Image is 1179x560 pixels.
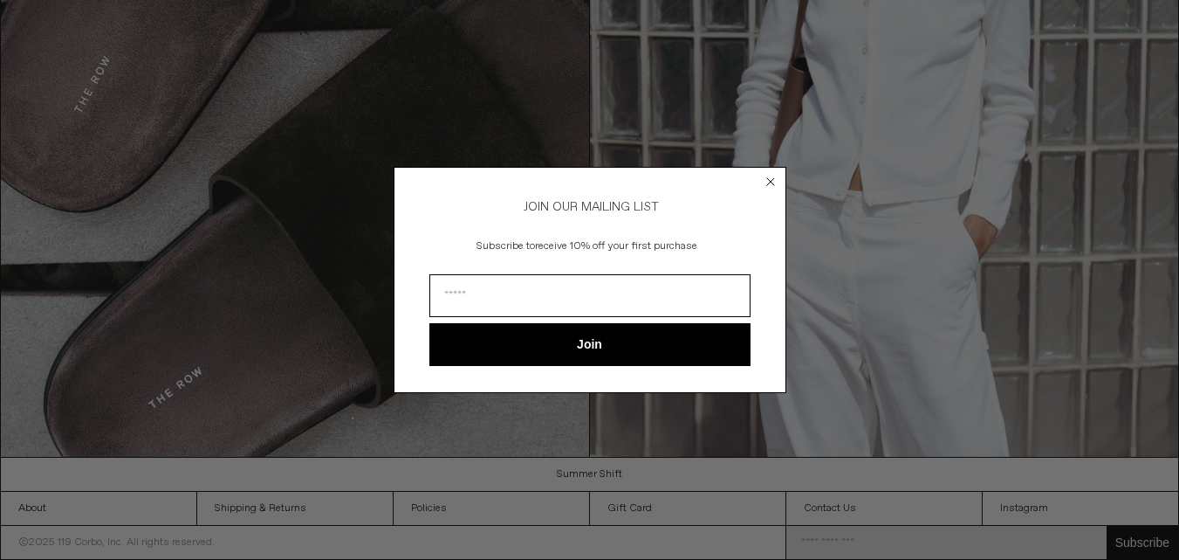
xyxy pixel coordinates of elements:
[762,173,779,190] button: Close dialog
[521,199,659,215] span: JOIN OUR MAILING LIST
[535,239,697,253] span: receive 10% off your first purchase
[429,274,751,317] input: Email
[476,239,535,253] span: Subscribe to
[429,323,751,366] button: Join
